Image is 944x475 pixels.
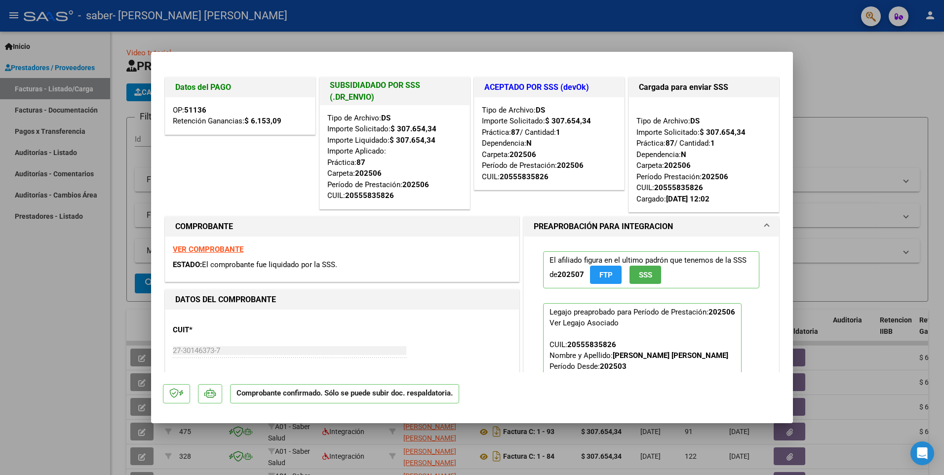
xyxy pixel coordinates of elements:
strong: 202503 [600,362,627,371]
strong: N [681,150,686,159]
strong: 87 [356,158,365,167]
strong: DS [690,117,700,125]
strong: $ 307.654,34 [700,128,746,137]
div: PREAPROBACIÓN PARA INTEGRACION [524,237,779,432]
div: 20555835826 [567,339,616,350]
strong: 202506 [402,180,429,189]
strong: 1 [710,139,715,148]
div: 20555835826 [500,171,549,183]
span: Retención Ganancias: [173,117,281,125]
strong: [DATE] 12:02 [666,195,709,203]
strong: 1 [556,128,560,137]
p: CUIT [173,324,275,336]
span: FTP [599,271,613,279]
strong: N [526,139,532,148]
p: Comprobante confirmado. Sólo se puede subir doc. respaldatoria. [230,384,459,403]
strong: $ 307.654,34 [545,117,591,125]
div: 20555835826 [654,182,703,194]
strong: DS [381,114,391,122]
strong: 202506 [557,161,584,170]
span: ESTADO: [173,260,202,269]
strong: $ 307.654,34 [391,124,436,133]
strong: 202506 [664,161,691,170]
strong: [PERSON_NAME] [PERSON_NAME] [613,351,728,360]
span: SSS [639,271,652,279]
div: Tipo de Archivo: Importe Solicitado: Práctica: / Cantidad: Dependencia: Carpeta: Período de Prest... [482,105,617,183]
p: El afiliado figura en el ultimo padrón que tenemos de la SSS de [543,251,759,288]
mat-expansion-panel-header: PREAPROBACIÓN PARA INTEGRACION [524,217,779,237]
h1: Cargada para enviar SSS [639,81,769,93]
div: Tipo de Archivo: Importe Solicitado: Práctica: / Cantidad: Dependencia: Carpeta: Período Prestaci... [636,105,771,205]
strong: $ 6.153,09 [244,117,281,125]
strong: 202507 [557,270,584,279]
span: OP: [173,106,206,115]
h1: PREAPROBACIÓN PARA INTEGRACION [534,221,673,233]
strong: DATOS DEL COMPROBANTE [175,295,276,304]
strong: 202506 [355,169,382,178]
div: 20555835826 [345,190,394,201]
strong: 51136 [184,106,206,115]
p: Legajo preaprobado para Período de Prestación: [543,303,742,409]
div: Open Intercom Messenger [910,441,934,465]
strong: 87 [666,139,674,148]
strong: 87 [511,128,520,137]
a: VER COMPROBANTE [173,245,243,254]
strong: 202506 [702,172,728,181]
strong: 202506 [510,150,536,159]
span: CUIL: Nombre y Apellido: Período Desde: Período Hasta: Admite Dependencia: [550,340,728,403]
h1: Datos del PAGO [175,81,305,93]
strong: $ 307.654,34 [390,136,435,145]
strong: DS [536,106,545,115]
div: Ver Legajo Asociado [550,317,619,328]
button: FTP [590,266,622,284]
span: El comprobante fue liquidado por la SSS. [202,260,337,269]
button: SSS [629,266,661,284]
strong: COMPROBANTE [175,222,233,231]
strong: 202506 [708,308,735,317]
h1: SUBSIDIADADO POR SSS (.DR_ENVIO) [330,79,460,103]
h1: ACEPTADO POR SSS (devOk) [484,81,614,93]
div: Tipo de Archivo: Importe Solicitado: Importe Liquidado: Importe Aplicado: Práctica: Carpeta: Perí... [327,113,462,201]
